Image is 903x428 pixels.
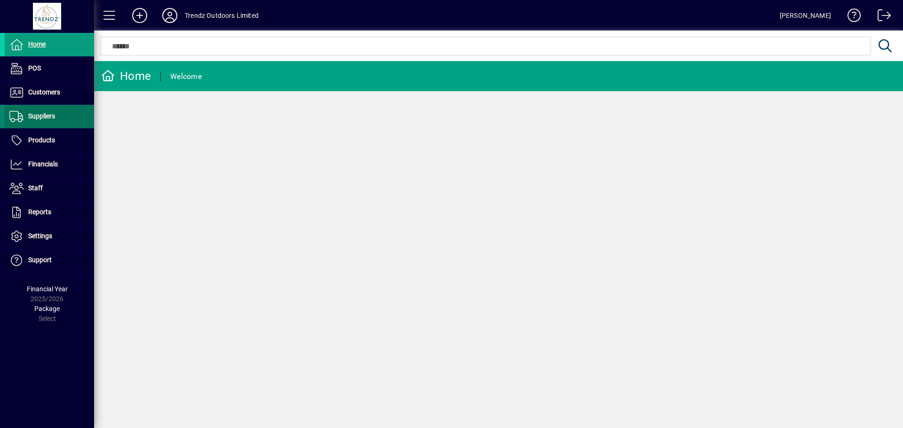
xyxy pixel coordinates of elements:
[28,64,41,72] span: POS
[5,153,94,176] a: Financials
[101,69,151,84] div: Home
[28,136,55,144] span: Products
[28,232,52,240] span: Settings
[5,225,94,248] a: Settings
[28,208,51,216] span: Reports
[155,7,185,24] button: Profile
[5,201,94,224] a: Reports
[28,88,60,96] span: Customers
[28,256,52,264] span: Support
[34,305,60,312] span: Package
[185,8,259,23] div: Trendz Outdoors Limited
[28,184,43,192] span: Staff
[125,7,155,24] button: Add
[780,8,831,23] div: [PERSON_NAME]
[5,81,94,104] a: Customers
[5,249,94,272] a: Support
[27,285,68,293] span: Financial Year
[5,129,94,152] a: Products
[871,2,891,32] a: Logout
[28,112,55,120] span: Suppliers
[5,57,94,80] a: POS
[5,177,94,200] a: Staff
[170,69,202,84] div: Welcome
[28,160,58,168] span: Financials
[5,105,94,128] a: Suppliers
[28,40,46,48] span: Home
[840,2,861,32] a: Knowledge Base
